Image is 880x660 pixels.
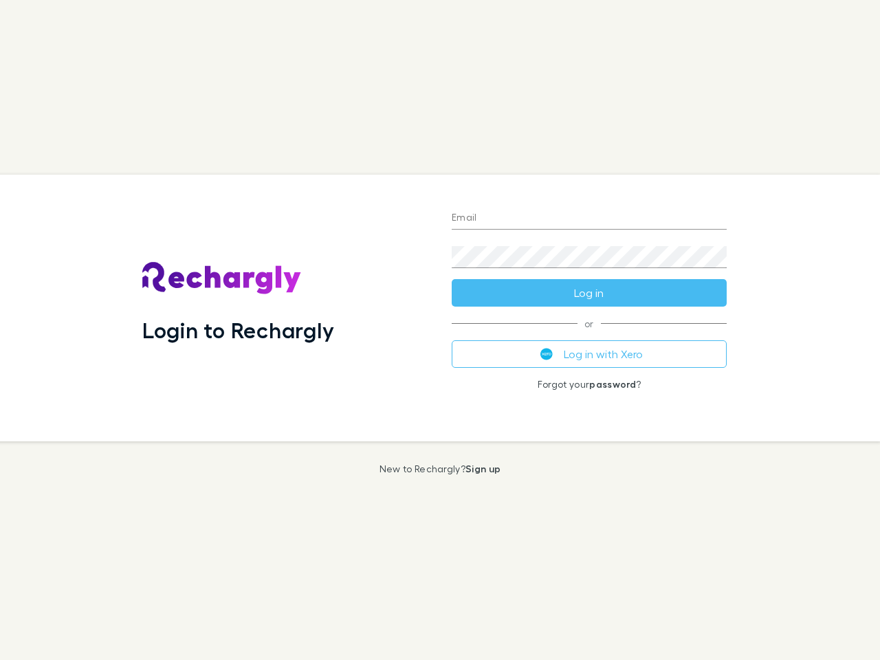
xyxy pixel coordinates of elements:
span: or [452,323,727,324]
img: Xero's logo [540,348,553,360]
button: Log in [452,279,727,307]
a: password [589,378,636,390]
a: Sign up [465,463,500,474]
h1: Login to Rechargly [142,317,334,343]
p: New to Rechargly? [379,463,501,474]
img: Rechargly's Logo [142,262,302,295]
button: Log in with Xero [452,340,727,368]
p: Forgot your ? [452,379,727,390]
